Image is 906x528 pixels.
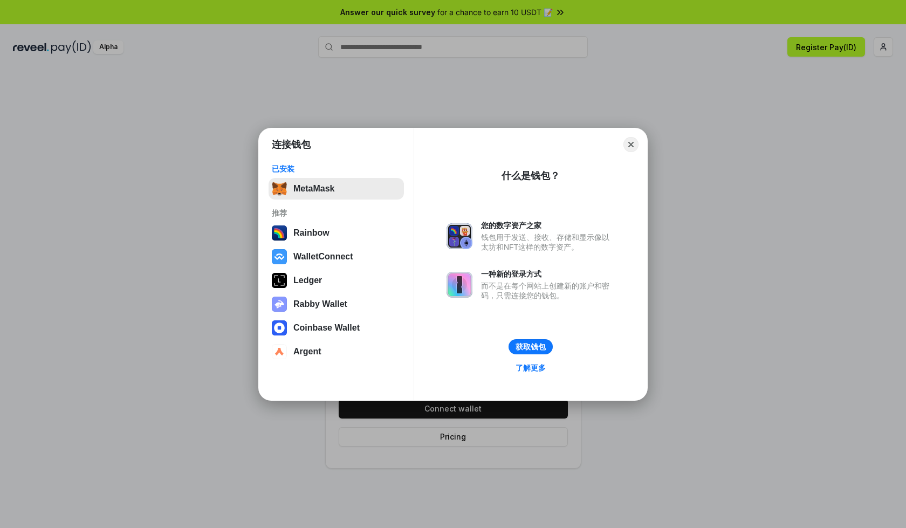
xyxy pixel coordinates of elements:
[269,293,404,315] button: Rabby Wallet
[293,228,330,238] div: Rainbow
[447,223,472,249] img: svg+xml,%3Csvg%20xmlns%3D%22http%3A%2F%2Fwww.w3.org%2F2000%2Fsvg%22%20fill%3D%22none%22%20viewBox...
[293,347,321,356] div: Argent
[269,270,404,291] button: Ledger
[269,246,404,268] button: WalletConnect
[509,361,552,375] a: 了解更多
[272,297,287,312] img: svg+xml,%3Csvg%20xmlns%3D%22http%3A%2F%2Fwww.w3.org%2F2000%2Fsvg%22%20fill%3D%22none%22%20viewBox...
[481,232,615,252] div: 钱包用于发送、接收、存储和显示像以太坊和NFT这样的数字资产。
[481,281,615,300] div: 而不是在每个网站上创建新的账户和密码，只需连接您的钱包。
[272,181,287,196] img: svg+xml,%3Csvg%20fill%3D%22none%22%20height%3D%2233%22%20viewBox%3D%220%200%2035%2033%22%20width%...
[293,299,347,309] div: Rabby Wallet
[272,208,401,218] div: 推荐
[293,323,360,333] div: Coinbase Wallet
[516,363,546,373] div: 了解更多
[502,169,560,182] div: 什么是钱包？
[272,164,401,174] div: 已安装
[447,272,472,298] img: svg+xml,%3Csvg%20xmlns%3D%22http%3A%2F%2Fwww.w3.org%2F2000%2Fsvg%22%20fill%3D%22none%22%20viewBox...
[272,249,287,264] img: svg+xml,%3Csvg%20width%3D%2228%22%20height%3D%2228%22%20viewBox%3D%220%200%2028%2028%22%20fill%3D...
[272,273,287,288] img: svg+xml,%3Csvg%20xmlns%3D%22http%3A%2F%2Fwww.w3.org%2F2000%2Fsvg%22%20width%3D%2228%22%20height%3...
[293,184,334,194] div: MetaMask
[481,221,615,230] div: 您的数字资产之家
[272,225,287,241] img: svg+xml,%3Csvg%20width%3D%22120%22%20height%3D%22120%22%20viewBox%3D%220%200%20120%20120%22%20fil...
[293,276,322,285] div: Ledger
[269,341,404,362] button: Argent
[269,178,404,200] button: MetaMask
[269,317,404,339] button: Coinbase Wallet
[509,339,553,354] button: 获取钱包
[481,269,615,279] div: 一种新的登录方式
[272,344,287,359] img: svg+xml,%3Csvg%20width%3D%2228%22%20height%3D%2228%22%20viewBox%3D%220%200%2028%2028%22%20fill%3D...
[272,320,287,335] img: svg+xml,%3Csvg%20width%3D%2228%22%20height%3D%2228%22%20viewBox%3D%220%200%2028%2028%22%20fill%3D...
[269,222,404,244] button: Rainbow
[623,137,639,152] button: Close
[272,138,311,151] h1: 连接钱包
[293,252,353,262] div: WalletConnect
[516,342,546,352] div: 获取钱包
